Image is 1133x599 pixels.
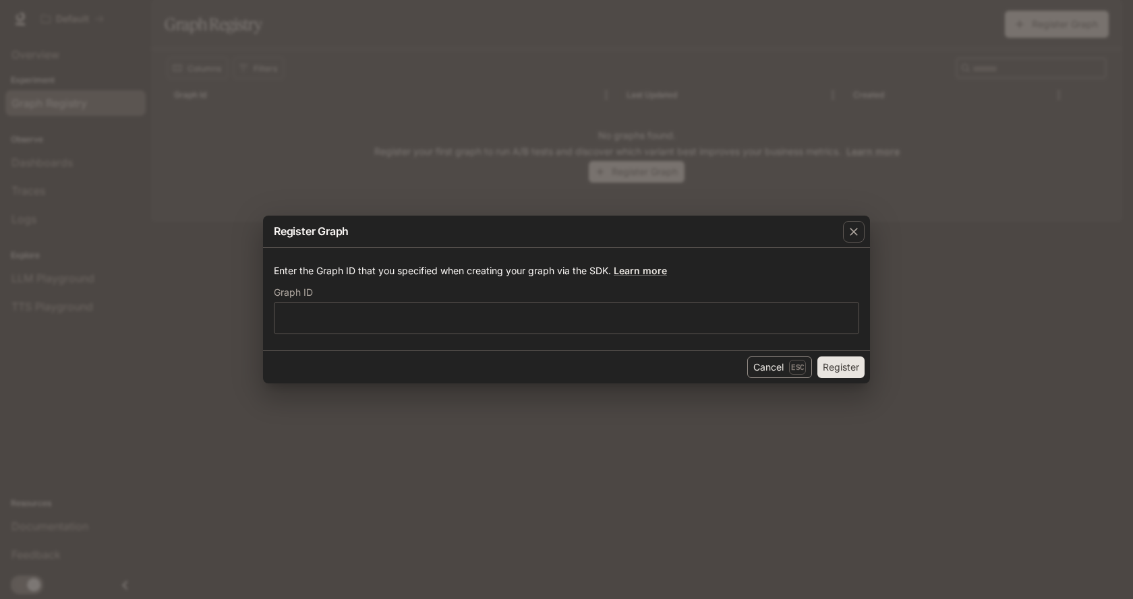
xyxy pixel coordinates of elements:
p: Esc [789,360,806,375]
p: Register Graph [274,223,349,239]
button: Register [817,356,865,378]
p: Enter the Graph ID that you specified when creating your graph via the SDK. [274,264,859,278]
p: Graph ID [274,288,313,297]
a: Learn more [614,265,667,276]
button: CancelEsc [747,356,812,378]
